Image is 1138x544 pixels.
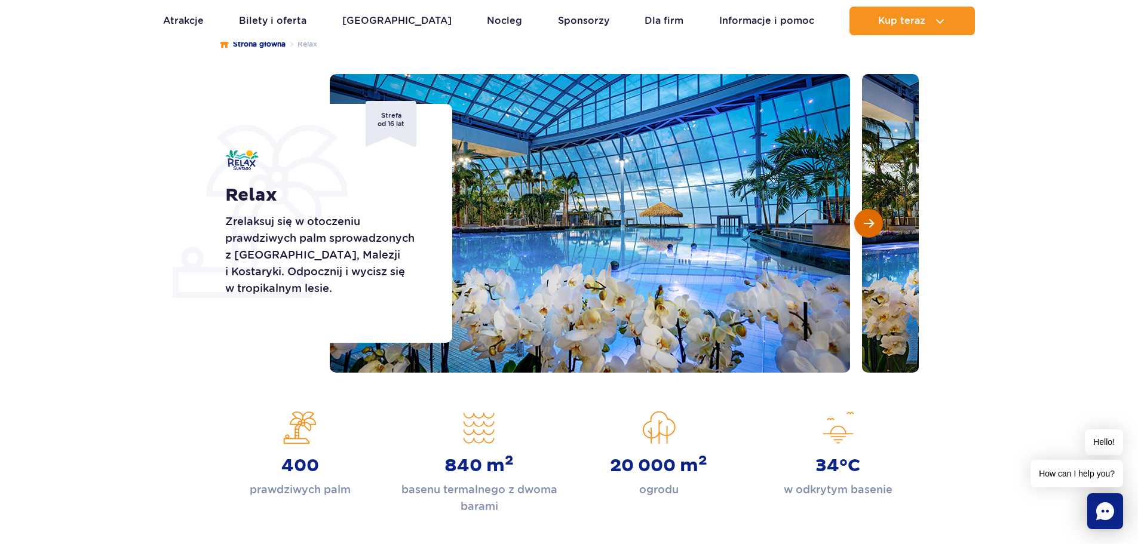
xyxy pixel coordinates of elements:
[610,455,707,477] strong: 20 000 m
[398,481,560,515] p: basenu termalnego z dwoma barami
[849,7,975,35] button: Kup teraz
[444,455,514,477] strong: 840 m
[366,101,416,147] span: Strefa od 16 lat
[815,455,860,477] strong: 34°C
[250,481,351,498] p: prawdziwych palm
[487,7,522,35] a: Nocleg
[854,209,883,238] button: Następny slajd
[784,481,892,498] p: w odkrytym basenie
[225,213,425,297] p: Zrelaksuj się w otoczeniu prawdziwych palm sprowadzonych z [GEOGRAPHIC_DATA], Malezji i Kostaryki...
[505,452,514,469] sup: 2
[719,7,814,35] a: Informacje i pomoc
[225,150,259,170] img: Relax
[878,16,925,26] span: Kup teraz
[220,38,286,50] a: Strona główna
[1085,429,1123,455] span: Hello!
[1030,460,1123,487] span: How can I help you?
[342,7,452,35] a: [GEOGRAPHIC_DATA]
[1087,493,1123,529] div: Chat
[639,481,679,498] p: ogrodu
[558,7,609,35] a: Sponsorzy
[239,7,306,35] a: Bilety i oferta
[645,7,683,35] a: Dla firm
[286,38,317,50] li: Relax
[698,452,707,469] sup: 2
[281,455,319,477] strong: 400
[225,185,425,206] h1: Relax
[163,7,204,35] a: Atrakcje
